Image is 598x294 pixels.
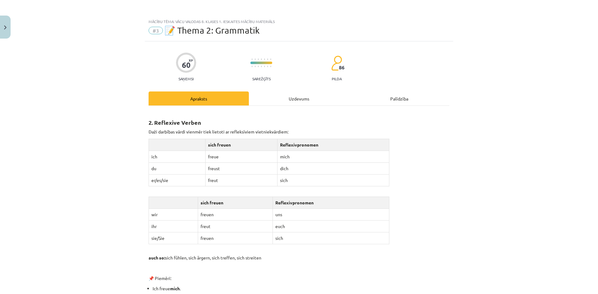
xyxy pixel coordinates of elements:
div: Apraksts [149,91,249,105]
td: freuen [198,232,273,244]
img: icon-short-line-57e1e144782c952c97e751825c79c345078a6d821885a25fce030b3d8c18986b.svg [255,58,255,60]
p: sich fühlen, sich ärgern, sich treffen, sich streiten [149,254,449,261]
img: icon-short-line-57e1e144782c952c97e751825c79c345078a6d821885a25fce030b3d8c18986b.svg [270,66,271,67]
th: sich freuen [198,197,273,208]
th: sich freuen [206,139,278,151]
div: Mācību tēma: Vācu valodas 8. klases 1. ieskaites mācību materiāls [149,19,449,24]
img: icon-short-line-57e1e144782c952c97e751825c79c345078a6d821885a25fce030b3d8c18986b.svg [258,66,259,67]
td: dich [277,162,389,174]
p: Ich freue . [153,285,449,292]
span: 📝 Thema 2: Grammatik [164,25,260,35]
td: sich [277,174,389,186]
td: mich [277,151,389,162]
span: 86 [339,65,344,70]
td: ihr [149,220,198,232]
td: er/es/sie [149,174,206,186]
p: Sarežģīts [252,77,271,81]
img: icon-short-line-57e1e144782c952c97e751825c79c345078a6d821885a25fce030b3d8c18986b.svg [267,58,268,60]
td: du [149,162,206,174]
p: 📌 Piemēri: [149,275,449,282]
td: euch [273,220,389,232]
div: Palīdzība [349,91,449,105]
p: Daži darbības vārdi vienmēr tiek lietoti ar refleksīviem vietniekvārdiem: [149,128,449,135]
img: icon-close-lesson-0947bae3869378f0d4975bcd49f059093ad1ed9edebbc8119c70593378902aed.svg [4,26,7,30]
td: freue [206,151,278,162]
td: ich [149,151,206,162]
img: icon-short-line-57e1e144782c952c97e751825c79c345078a6d821885a25fce030b3d8c18986b.svg [261,58,262,60]
div: Uzdevums [249,91,349,105]
th: Reflexivpronomen [277,139,389,151]
td: freuen [198,208,273,220]
span: XP [189,58,193,62]
img: icon-short-line-57e1e144782c952c97e751825c79c345078a6d821885a25fce030b3d8c18986b.svg [255,66,255,67]
strong: mich [170,286,180,291]
th: Reflexivpronomen [273,197,389,208]
td: freut [198,220,273,232]
div: 60 [182,61,191,69]
img: icon-short-line-57e1e144782c952c97e751825c79c345078a6d821885a25fce030b3d8c18986b.svg [264,58,265,60]
td: freust [206,162,278,174]
p: Saņemsi [176,77,196,81]
img: icon-short-line-57e1e144782c952c97e751825c79c345078a6d821885a25fce030b3d8c18986b.svg [261,66,262,67]
td: wir [149,208,198,220]
img: icon-short-line-57e1e144782c952c97e751825c79c345078a6d821885a25fce030b3d8c18986b.svg [264,66,265,67]
td: sich [273,232,389,244]
strong: 2. Reflexive Verben [149,119,201,126]
td: uns [273,208,389,220]
span: #3 [149,27,163,34]
img: icon-short-line-57e1e144782c952c97e751825c79c345078a6d821885a25fce030b3d8c18986b.svg [270,58,271,60]
img: students-c634bb4e5e11cddfef0936a35e636f08e4e9abd3cc4e673bd6f9a4125e45ecb1.svg [331,55,342,71]
img: icon-short-line-57e1e144782c952c97e751825c79c345078a6d821885a25fce030b3d8c18986b.svg [258,58,259,60]
strong: auch so: [149,255,165,260]
p: pilda [332,77,342,81]
td: freut [206,174,278,186]
img: icon-short-line-57e1e144782c952c97e751825c79c345078a6d821885a25fce030b3d8c18986b.svg [267,66,268,67]
td: sie/Sie [149,232,198,244]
